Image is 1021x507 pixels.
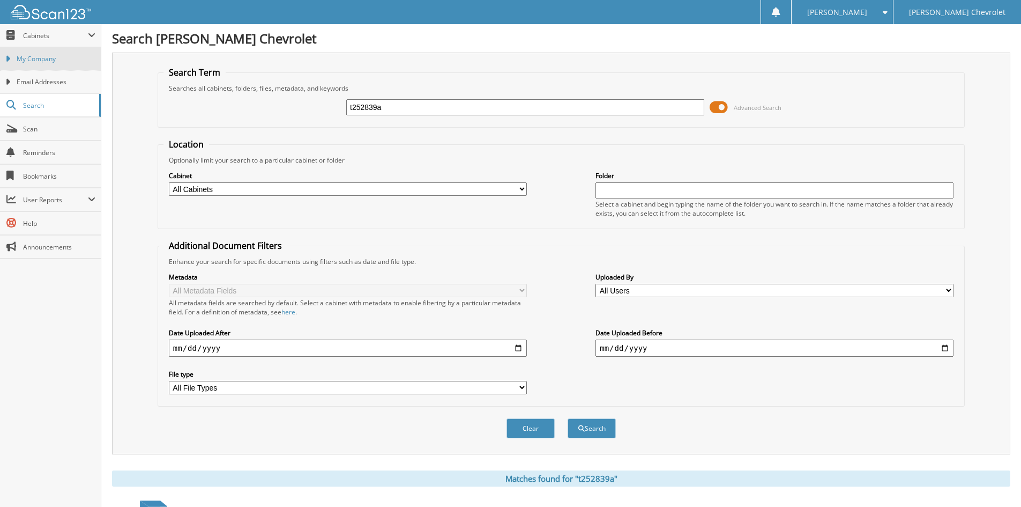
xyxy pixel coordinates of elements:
input: start [169,340,527,357]
label: Date Uploaded After [169,328,527,337]
input: end [595,340,953,357]
a: here [281,307,295,317]
span: Email Addresses [17,77,95,87]
label: Date Uploaded Before [595,328,953,337]
legend: Location [163,138,209,150]
button: Clear [506,418,555,438]
div: Searches all cabinets, folders, files, metadata, and keywords [163,84,959,93]
legend: Additional Document Filters [163,240,287,252]
div: All metadata fields are searched by default. Select a cabinet with metadata to enable filtering b... [169,298,527,317]
label: File type [169,370,527,379]
span: My Company [17,54,95,64]
label: Metadata [169,273,527,282]
iframe: Chat Widget [967,455,1021,507]
span: Reminders [23,148,95,157]
span: Advanced Search [734,104,781,112]
span: [PERSON_NAME] [807,9,867,16]
div: Matches found for "t252839a" [112,471,1010,487]
div: Enhance your search for specific documents using filters such as date and file type. [163,257,959,266]
div: Select a cabinet and begin typing the name of the folder you want to search in. If the name match... [595,200,953,218]
span: [PERSON_NAME] Chevrolet [909,9,1005,16]
span: Bookmarks [23,172,95,181]
label: Cabinet [169,171,527,180]
span: User Reports [23,195,88,204]
button: Search [568,418,616,438]
legend: Search Term [163,67,226,78]
label: Uploaded By [595,273,953,282]
img: scan123-logo-white.svg [11,5,91,19]
h1: Search [PERSON_NAME] Chevrolet [112,30,1010,47]
span: Search [23,101,94,110]
span: Help [23,219,95,228]
span: Cabinets [23,31,88,40]
span: Announcements [23,243,95,252]
div: Optionally limit your search to a particular cabinet or folder [163,156,959,165]
label: Folder [595,171,953,180]
span: Scan [23,124,95,134]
